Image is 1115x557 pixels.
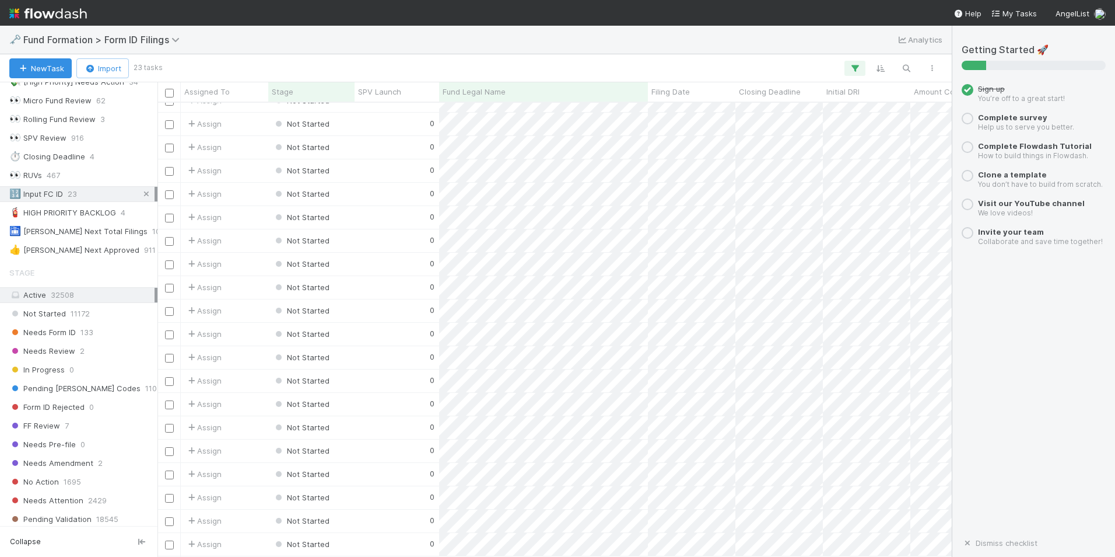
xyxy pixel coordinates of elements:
[69,363,74,377] span: 0
[826,86,860,98] span: Initial DRI
[144,243,156,257] span: 911
[165,260,174,269] input: Toggle Row Selected
[9,512,92,527] span: Pending Validation
[165,144,174,152] input: Toggle Row Selected
[9,245,21,255] span: 👍
[430,234,434,246] div: 0
[71,131,84,145] span: 916
[185,165,222,176] span: Assign
[978,113,1047,122] a: Complete survey
[978,123,1074,131] small: Help us to serve you better.
[89,400,94,415] span: 0
[430,398,434,409] div: 0
[165,471,174,479] input: Toggle Row Selected
[185,445,222,457] div: Assign
[9,437,76,452] span: Needs Pre-file
[430,141,434,152] div: 0
[165,541,174,549] input: Toggle Row Selected
[273,141,329,153] div: Not Started
[430,421,434,433] div: 0
[185,375,222,387] span: Assign
[273,118,329,130] div: Not Started
[185,328,222,340] span: Assign
[9,93,92,108] div: Micro Fund Review
[273,258,329,270] div: Not Started
[165,214,174,222] input: Toggle Row Selected
[9,288,155,302] div: Active
[1094,8,1106,20] img: avatar_7d33b4c2-6dd7-4bf3-9761-6f087fa0f5c6.png
[165,494,174,503] input: Toggle Row Selected
[165,517,174,526] input: Toggle Row Selected
[9,419,60,433] span: FF Review
[23,34,185,46] span: Fund Formation > Form ID Filings
[9,58,72,78] button: NewTask
[273,211,329,223] div: Not Started
[185,538,222,550] div: Assign
[10,537,41,547] span: Collapse
[273,422,329,433] div: Not Started
[185,235,222,246] div: Assign
[430,117,434,129] div: 0
[9,189,21,199] span: 🔢
[273,468,329,480] div: Not Started
[9,400,85,415] span: Form ID Rejected
[80,325,93,340] span: 133
[651,86,690,98] span: Filing Date
[430,187,434,199] div: 0
[273,423,329,432] span: Not Started
[430,514,434,526] div: 0
[430,211,434,222] div: 0
[430,444,434,456] div: 0
[739,86,801,98] span: Closing Deadline
[185,468,222,480] span: Assign
[273,165,329,176] div: Not Started
[273,516,329,525] span: Not Started
[185,422,222,433] div: Assign
[443,86,506,98] span: Fund Legal Name
[96,512,118,527] span: 18545
[9,114,21,124] span: 👀
[65,419,69,433] span: 7
[273,538,329,550] div: Not Started
[185,211,222,223] span: Assign
[185,492,222,503] span: Assign
[9,325,76,340] span: Needs Form ID
[9,131,66,145] div: SPV Review
[185,281,222,293] div: Assign
[962,538,1037,548] a: Dismiss checklist
[80,344,85,358] span: 2
[953,8,981,19] div: Help
[430,164,434,176] div: 0
[273,166,329,175] span: Not Started
[273,469,329,479] span: Not Started
[165,354,174,363] input: Toggle Row Selected
[273,306,329,315] span: Not Started
[430,257,434,269] div: 0
[978,227,1044,236] span: Invite your team
[914,86,984,98] span: Amount Committed
[273,281,329,293] div: Not Started
[273,515,329,527] div: Not Started
[9,206,116,220] div: HIGH PRIORITY BACKLOG
[273,375,329,387] div: Not Started
[430,468,434,479] div: 0
[273,188,329,200] div: Not Started
[185,515,222,527] span: Assign
[9,226,21,236] span: 🛅
[88,493,107,508] span: 2429
[185,398,222,410] span: Assign
[165,447,174,456] input: Toggle Row Selected
[165,89,174,98] input: Toggle All Rows Selected
[129,75,138,89] span: 34
[273,446,329,455] span: Not Started
[185,188,222,200] span: Assign
[9,187,63,201] div: Input FC ID
[430,374,434,386] div: 0
[273,493,329,502] span: Not Started
[185,305,222,316] span: Assign
[978,180,1103,189] small: You don’t have to build from scratch.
